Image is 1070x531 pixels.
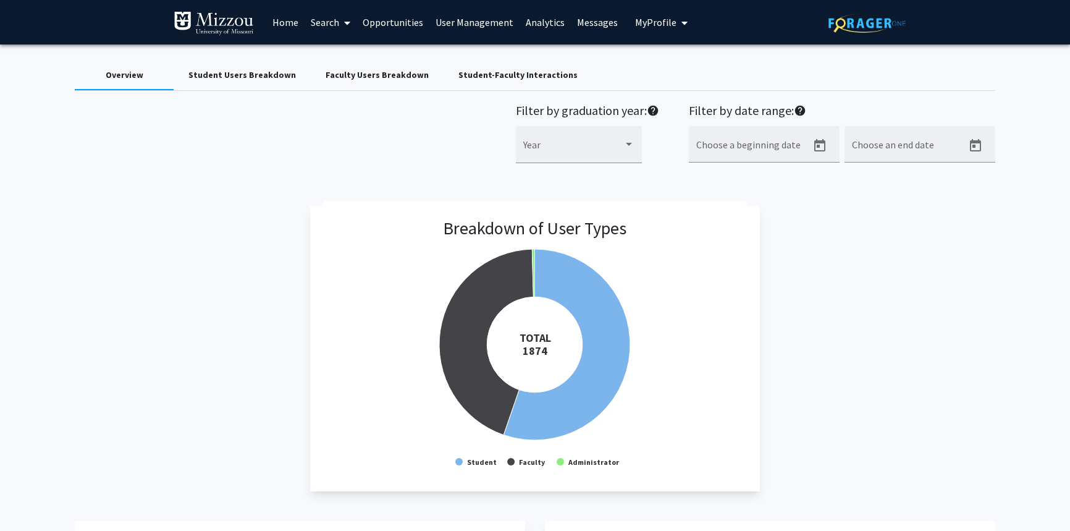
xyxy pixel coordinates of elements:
[467,457,497,467] text: Student
[266,1,305,44] a: Home
[635,16,676,28] span: My Profile
[9,475,53,522] iframe: Chat
[356,1,429,44] a: Opportunities
[520,1,571,44] a: Analytics
[828,14,906,33] img: ForagerOne Logo
[458,69,578,82] div: Student-Faculty Interactions
[689,103,995,121] h2: Filter by date range:
[429,1,520,44] a: User Management
[188,69,296,82] div: Student Users Breakdown
[794,103,806,118] mat-icon: help
[571,1,624,44] a: Messages
[568,457,620,467] text: Administrator
[305,1,356,44] a: Search
[647,103,659,118] mat-icon: help
[174,11,254,36] img: University of Missouri Logo
[443,218,626,239] h3: Breakdown of User Types
[326,69,429,82] div: Faculty Users Breakdown
[807,134,832,158] button: Open calendar
[519,457,546,467] text: Faculty
[516,103,659,121] h2: Filter by graduation year:
[106,69,143,82] div: Overview
[963,134,988,158] button: Open calendar
[519,331,550,358] tspan: TOTAL 1874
